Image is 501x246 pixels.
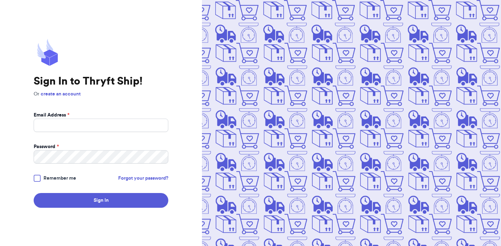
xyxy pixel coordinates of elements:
label: Password [34,143,59,150]
span: Remember me [43,175,76,182]
a: Forgot your password? [118,175,168,182]
h1: Sign In to Thryft Ship! [34,75,168,88]
p: Or [34,91,168,98]
a: create an account [41,92,81,97]
label: Email Address [34,112,69,119]
button: Sign In [34,193,168,208]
